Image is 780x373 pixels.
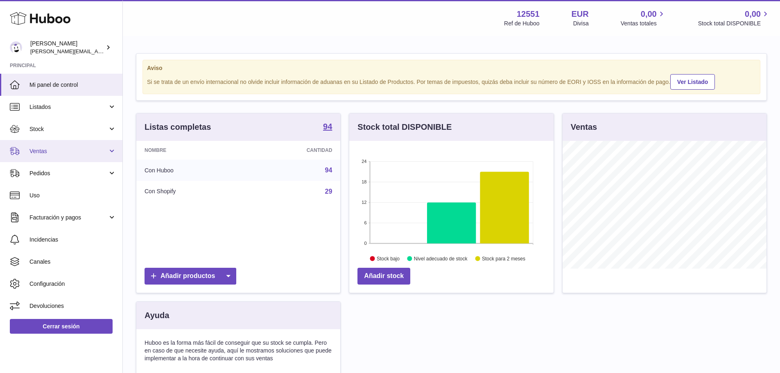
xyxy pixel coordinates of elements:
[30,40,104,55] div: [PERSON_NAME]
[325,167,332,174] a: 94
[517,9,540,20] strong: 12551
[29,147,108,155] span: Ventas
[362,179,367,184] text: 18
[29,170,108,177] span: Pedidos
[29,214,108,222] span: Facturación y pagos
[325,188,332,195] a: 29
[29,81,116,89] span: Mi panel de control
[621,20,666,27] span: Ventas totales
[145,122,211,133] h3: Listas completas
[364,241,367,246] text: 0
[698,9,770,27] a: 0,00 Stock total DISPONIBLE
[377,256,400,262] text: Stock bajo
[362,200,367,205] text: 12
[323,122,332,132] a: 94
[147,73,756,90] div: Si se trata de un envío internacional no olvide incluir información de aduanas en su Listado de P...
[145,268,236,285] a: Añadir productos
[30,48,208,54] span: [PERSON_NAME][EMAIL_ADDRESS][PERSON_NAME][DOMAIN_NAME]
[29,258,116,266] span: Canales
[10,319,113,334] a: Cerrar sesión
[745,9,761,20] span: 0,00
[362,159,367,164] text: 24
[29,192,116,199] span: Uso
[641,9,657,20] span: 0,00
[357,268,410,285] a: Añadir stock
[670,74,715,90] a: Ver Listado
[482,256,525,262] text: Stock para 2 meses
[29,103,108,111] span: Listados
[10,41,22,54] img: gerardo.montoiro@cleverenterprise.es
[357,122,452,133] h3: Stock total DISPONIBLE
[136,181,245,202] td: Con Shopify
[29,280,116,288] span: Configuración
[29,125,108,133] span: Stock
[364,220,367,225] text: 6
[145,310,169,321] h3: Ayuda
[29,236,116,244] span: Incidencias
[245,141,341,160] th: Cantidad
[136,160,245,181] td: Con Huboo
[414,256,468,262] text: Nivel adecuado de stock
[504,20,539,27] div: Ref de Huboo
[621,9,666,27] a: 0,00 Ventas totales
[323,122,332,131] strong: 94
[571,122,597,133] h3: Ventas
[698,20,770,27] span: Stock total DISPONIBLE
[572,9,589,20] strong: EUR
[29,302,116,310] span: Devoluciones
[573,20,589,27] div: Divisa
[145,339,332,362] p: Huboo es la forma más fácil de conseguir que su stock se cumpla. Pero en caso de que necesite ayu...
[147,64,756,72] strong: Aviso
[136,141,245,160] th: Nombre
